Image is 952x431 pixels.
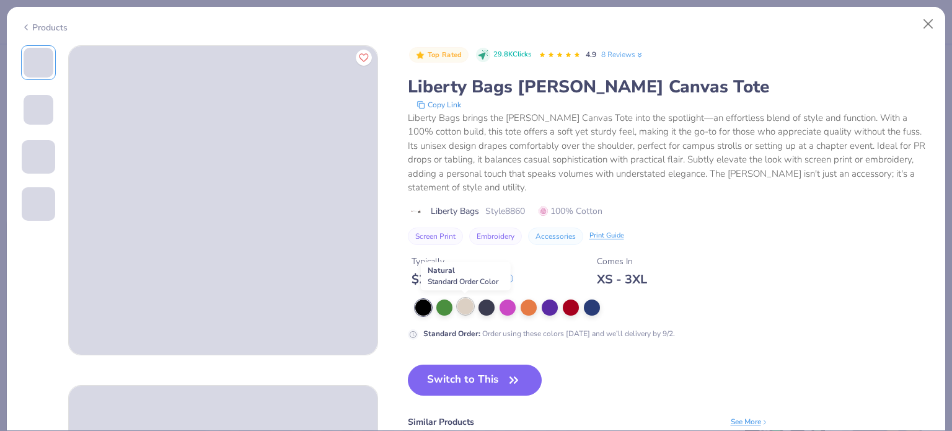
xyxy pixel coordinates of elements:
span: Style 8860 [485,205,525,218]
span: Top Rated [428,51,462,58]
span: 100% Cotton [539,205,602,218]
span: Standard Order Color [428,277,498,287]
button: Screen Print [408,228,463,245]
button: Embroidery [469,228,522,245]
span: 29.8K Clicks [493,50,531,60]
div: Order using these colors [DATE] and we’ll delivery by 9/2. [423,328,675,339]
div: Liberty Bags brings the [PERSON_NAME] Canvas Tote into the spotlight—an effortless blend of style... [408,111,932,195]
button: Switch to This [408,365,542,396]
button: copy to clipboard [413,99,465,111]
a: 8 Reviews [601,49,644,60]
div: Comes In [597,255,647,268]
div: Products [21,21,68,34]
div: Natural [421,262,511,290]
div: $ 24.00 - $ 32.00 [412,272,513,287]
img: User generated content [22,221,24,254]
button: Accessories [528,228,583,245]
img: Top Rated sort [415,50,425,60]
div: Print Guide [589,231,624,241]
span: 4.9 [586,50,596,60]
img: User generated content [22,174,24,207]
button: Badge Button [409,47,469,63]
span: Liberty Bags [431,205,479,218]
div: Similar Products [408,415,474,429]
div: Liberty Bags [PERSON_NAME] Canvas Tote [408,75,932,99]
div: XS - 3XL [597,272,647,287]
div: Typically [412,255,513,268]
div: See More [731,416,769,427]
img: brand logo [408,207,425,216]
button: Like [356,50,372,66]
button: Close [917,12,940,36]
div: 4.9 Stars [539,45,581,65]
strong: Standard Order : [423,329,480,339]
